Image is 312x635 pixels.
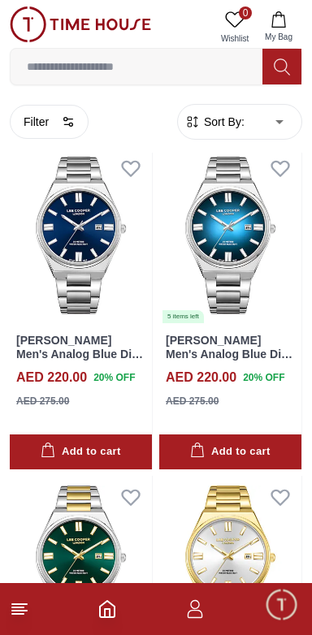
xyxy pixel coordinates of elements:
img: ... [10,6,151,42]
button: My Bag [255,6,302,48]
span: Sort By: [201,114,245,130]
h4: AED 220.00 [16,368,87,387]
a: Lee Cooper Men's Analog Blue Dial Watch - LC08262.3805 items left [159,147,301,324]
div: Add to cart [190,443,270,461]
h4: AED 220.00 [166,368,236,387]
a: [PERSON_NAME] Men's Analog Blue Dial Watch - LC08262.390 [16,334,143,374]
span: My Bag [258,31,299,43]
div: 5 items left [162,310,204,323]
a: 0Wishlist [214,6,255,48]
a: Home [97,599,117,619]
button: Sort By: [184,114,245,130]
div: Add to cart [41,443,120,461]
span: Wishlist [214,32,255,45]
span: 20 % OFF [93,370,135,385]
button: Add to cart [10,434,152,469]
span: 20 % OFF [243,370,284,385]
div: AED 275.00 [16,394,69,408]
div: AED 275.00 [166,394,219,408]
a: [PERSON_NAME] Men's Analog Blue Dial Watch - LC08262.380 [166,334,292,374]
div: Chat Widget [264,587,300,623]
img: Lee Cooper Men's Analog Blue Dial Watch - LC08262.380 [159,147,301,324]
button: Add to cart [159,434,301,469]
span: 0 [239,6,252,19]
img: Lee Cooper Men's Analog Blue Dial Watch - LC08262.390 [10,147,152,324]
button: Filter [10,105,89,139]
